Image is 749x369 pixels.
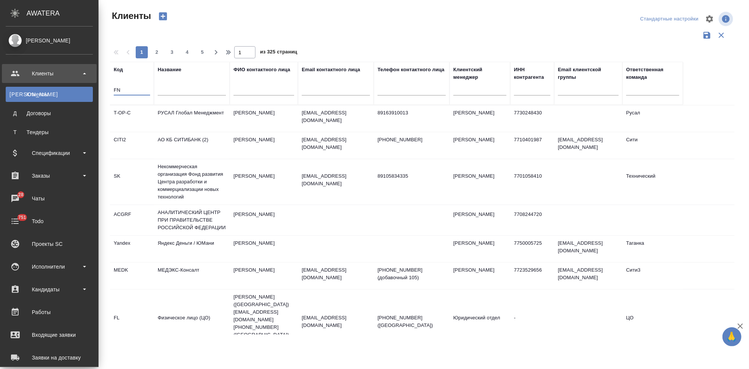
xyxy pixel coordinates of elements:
td: АНАЛИТИЧЕСКИЙ ЦЕНТР ПРИ ПРАВИТЕЛЬСТВЕ РОССИЙСКОЙ ФЕДЕРАЦИИ [154,205,230,235]
td: Сити [622,132,683,159]
a: ТТендеры [6,125,93,140]
p: 89105834335 [378,172,446,180]
div: ФИО контактного лица [233,66,290,73]
p: [EMAIL_ADDRESS][DOMAIN_NAME] [302,314,370,329]
button: 4 [181,46,193,58]
button: 2 [151,46,163,58]
td: [PERSON_NAME] ([GEOGRAPHIC_DATA]) [EMAIL_ADDRESS][DOMAIN_NAME] [PHONE_NUMBER] ([GEOGRAPHIC_DATA])... [230,289,298,358]
td: Yandex [110,236,154,262]
td: 7730248430 [510,105,554,132]
td: РУСАЛ Глобал Менеджмент [154,105,230,132]
td: 7750005725 [510,236,554,262]
a: 28Чаты [2,189,97,208]
td: [EMAIL_ADDRESS][DOMAIN_NAME] [554,263,622,289]
td: [EMAIL_ADDRESS][DOMAIN_NAME] [554,132,622,159]
button: 3 [166,46,178,58]
td: [PERSON_NAME] [450,263,510,289]
div: Телефон контактного лица [378,66,445,73]
td: Юридический отдел [450,310,510,337]
p: [PHONE_NUMBER] [378,136,446,144]
p: 89163910013 [378,109,446,117]
span: 5 [196,48,208,56]
td: Таганка [622,236,683,262]
td: [PERSON_NAME] [450,105,510,132]
button: 🙏 [722,327,741,346]
p: [EMAIL_ADDRESS][DOMAIN_NAME] [302,172,370,188]
td: Физическое лицо (ЦО) [154,310,230,337]
td: [PERSON_NAME] [230,169,298,195]
div: split button [638,13,700,25]
td: MEDK [110,263,154,289]
td: [PERSON_NAME] [450,169,510,195]
div: Todo [6,216,93,227]
td: [EMAIL_ADDRESS][DOMAIN_NAME] [554,236,622,262]
td: T-OP-C [110,105,154,132]
div: Работы [6,306,93,318]
span: 4 [181,48,193,56]
div: Договоры [9,109,89,117]
td: [PERSON_NAME] [450,236,510,262]
a: 751Todo [2,212,97,231]
td: Некоммерческая организация Фонд развития Центра разработки и коммерциализации новых технологий [154,159,230,205]
div: Заявки на доставку [6,352,93,363]
td: SK [110,169,154,195]
button: Создать [154,10,172,23]
div: [PERSON_NAME] [6,36,93,45]
div: Заказы [6,170,93,181]
div: Исполнители [6,261,93,272]
td: [PERSON_NAME] [450,207,510,233]
div: Чаты [6,193,93,204]
td: CITI2 [110,132,154,159]
div: Входящие заявки [6,329,93,341]
p: [EMAIL_ADDRESS][DOMAIN_NAME] [302,136,370,151]
div: AWATERA [27,6,99,21]
td: ACGRF [110,207,154,233]
td: [PERSON_NAME] [230,263,298,289]
span: 751 [14,214,31,221]
td: 7710401987 [510,132,554,159]
a: Проекты SC [2,235,97,253]
td: - [510,310,554,337]
span: Посмотреть информацию [719,12,735,26]
td: Технический [622,169,683,195]
td: 7701058410 [510,169,554,195]
span: 2 [151,48,163,56]
div: Клиенты [9,91,89,98]
div: Код [114,66,123,73]
p: [PHONE_NUMBER] ([GEOGRAPHIC_DATA]) [378,314,446,329]
a: [PERSON_NAME]Клиенты [6,87,93,102]
td: Сити3 [622,263,683,289]
a: Входящие заявки [2,325,97,344]
div: Клиентский менеджер [453,66,506,81]
div: Кандидаты [6,284,93,295]
a: Работы [2,303,97,322]
div: ИНН контрагента [514,66,550,81]
span: Клиенты [110,10,151,22]
td: Русал [622,105,683,132]
div: Ответственная команда [626,66,679,81]
div: Спецификации [6,147,93,159]
span: 🙏 [725,329,738,345]
td: [PERSON_NAME] [230,132,298,159]
span: 28 [14,191,28,199]
td: [PERSON_NAME] [230,236,298,262]
span: 3 [166,48,178,56]
button: 5 [196,46,208,58]
td: [PERSON_NAME] [230,105,298,132]
td: 7708244720 [510,207,554,233]
button: Сохранить фильтры [700,28,714,42]
td: Яндекс Деньги / ЮМани [154,236,230,262]
span: из 325 страниц [260,47,297,58]
div: Email клиентской группы [558,66,619,81]
div: Тендеры [9,128,89,136]
p: [EMAIL_ADDRESS][DOMAIN_NAME] [302,109,370,124]
td: АО КБ СИТИБАНК (2) [154,132,230,159]
div: Клиенты [6,68,93,79]
div: Название [158,66,181,73]
td: FL [110,310,154,337]
p: [EMAIL_ADDRESS][DOMAIN_NAME] [302,266,370,281]
a: ДДоговоры [6,106,93,121]
div: Проекты SC [6,238,93,250]
button: Сбросить фильтры [714,28,729,42]
td: [PERSON_NAME] [450,132,510,159]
